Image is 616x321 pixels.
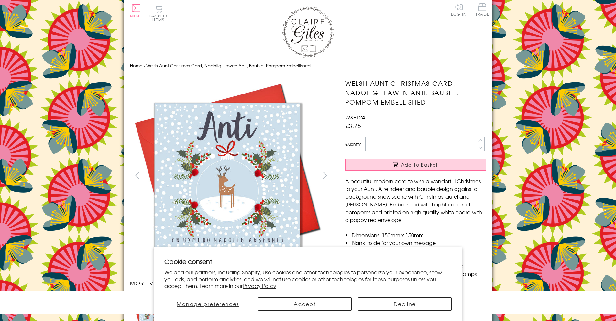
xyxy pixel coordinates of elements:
[282,6,334,58] img: Claire Giles Greetings Cards
[146,62,311,69] span: Welsh Aunt Christmas Card, Nadolig Llawen Anti, Bauble, Pompom Embellished
[130,62,142,69] a: Home
[152,13,167,23] span: 0 items
[164,269,452,289] p: We and our partners, including Shopify, use cookies and other technologies to personalize your ex...
[345,159,486,171] button: Add to Basket
[243,282,276,290] a: Privacy Policy
[332,79,526,234] img: Welsh Aunt Christmas Card, Nadolig Llawen Anti, Bauble, Pompom Embellished
[345,177,486,224] p: A beautiful modern card to wish a wonderful Christmas to your Aunt. A reindeer and bauble design ...
[318,168,332,183] button: next
[476,3,489,16] span: Trade
[345,113,365,121] span: WXP124
[130,59,486,72] nav: breadcrumbs
[345,79,486,106] h1: Welsh Aunt Christmas Card, Nadolig Llawen Anti, Bauble, Pompom Embellished
[345,121,361,130] span: £3.75
[130,13,143,19] span: Menu
[164,297,251,311] button: Manage preferences
[258,297,352,311] button: Accept
[177,300,239,308] span: Manage preferences
[401,161,438,168] span: Add to Basket
[144,62,145,69] span: ›
[476,3,489,17] a: Trade
[352,231,486,239] li: Dimensions: 150mm x 150mm
[358,297,452,311] button: Decline
[130,4,143,18] button: Menu
[451,3,467,16] a: Log In
[130,279,332,287] h3: More views
[130,79,324,273] img: Welsh Aunt Christmas Card, Nadolig Llawen Anti, Bauble, Pompom Embellished
[352,239,486,247] li: Blank inside for your own message
[345,141,361,147] label: Quantity
[149,5,167,22] button: Basket0 items
[164,257,452,266] h2: Cookie consent
[130,168,145,183] button: prev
